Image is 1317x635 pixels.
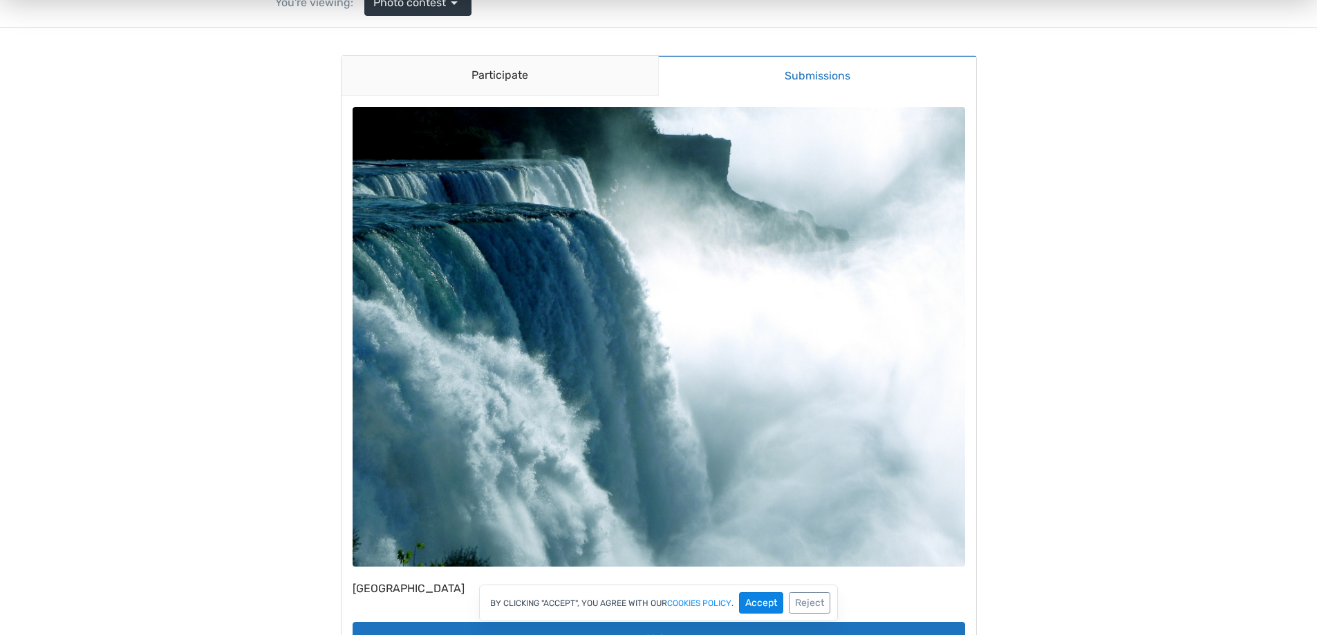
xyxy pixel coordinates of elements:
p: [GEOGRAPHIC_DATA] [353,556,965,567]
a: Participate [342,28,659,68]
button: Vote [353,594,965,629]
div: By clicking "Accept", you agree with our . [479,585,838,621]
button: Reject [789,592,830,614]
img: niagara-falls-218591_1920.jpg [353,79,965,539]
button: Accept [739,592,783,614]
a: Submissions [658,28,976,68]
a: cookies policy [667,599,731,607]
